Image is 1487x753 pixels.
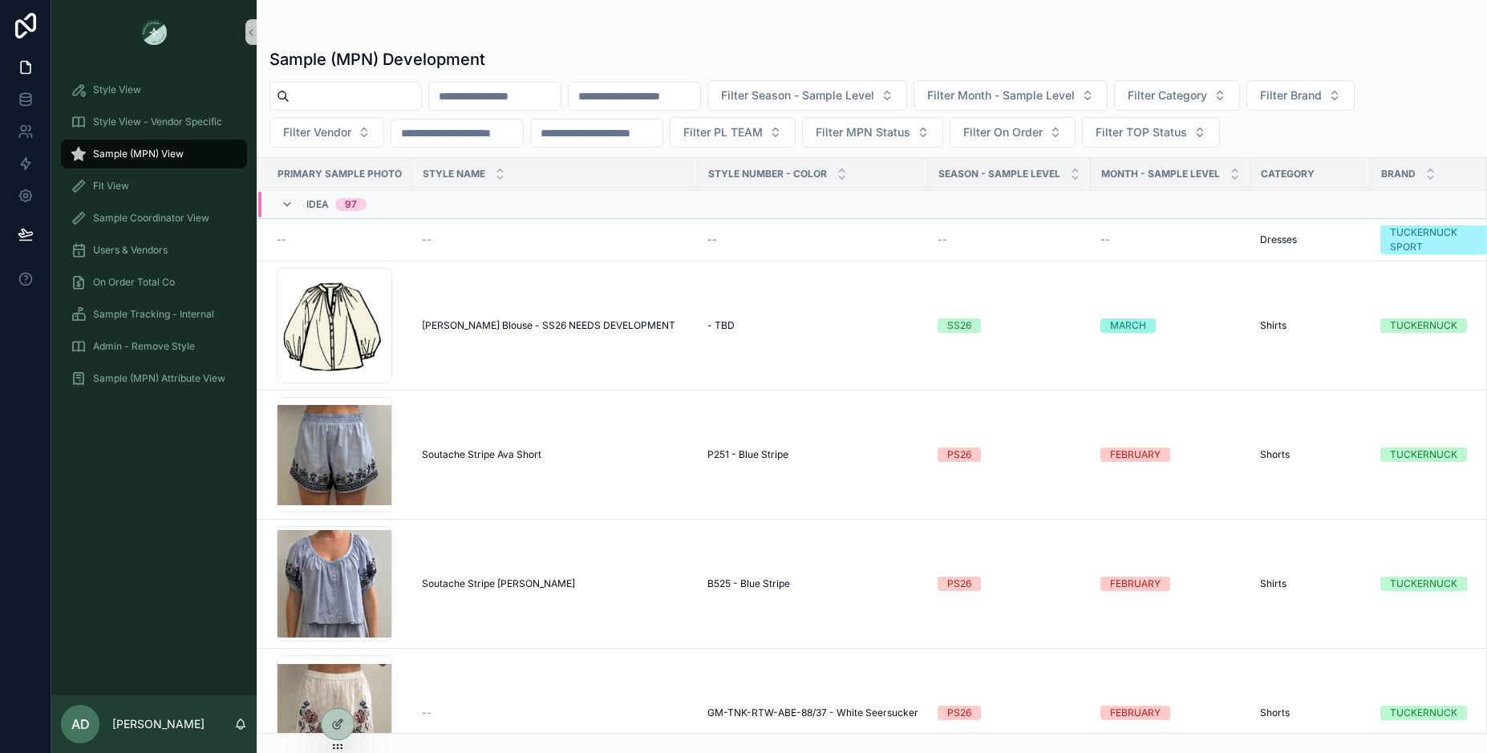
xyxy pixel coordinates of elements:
a: Soutache Stripe Ava Short [422,448,688,461]
a: Style View [61,75,247,104]
a: Sample (MPN) View [61,140,247,168]
img: App logo [141,19,167,45]
span: Admin - Remove Style [93,340,195,353]
button: Select Button [707,80,907,111]
div: FEBRUARY [1110,706,1161,720]
button: Select Button [802,117,943,148]
span: Season - Sample Level [938,168,1060,180]
a: -- [422,233,688,246]
a: Sample Tracking - Internal [61,300,247,329]
a: Fit View [61,172,247,200]
span: Shirts [1260,577,1286,590]
a: -- [422,706,688,719]
a: -- [938,233,1081,246]
a: Users & Vendors [61,236,247,265]
span: Filter Month - Sample Level [927,87,1075,103]
span: Sample (MPN) View [93,148,184,160]
span: Dresses [1260,233,1297,246]
p: [PERSON_NAME] [112,716,205,732]
span: Style Name [423,168,485,180]
a: -- [707,233,918,246]
button: Select Button [950,117,1076,148]
a: Shirts [1260,577,1361,590]
button: Select Button [269,117,384,148]
div: FEBRUARY [1110,447,1161,462]
a: PS26 [938,706,1081,720]
a: On Order Total Co [61,268,247,297]
h1: Sample (MPN) Development [269,48,485,71]
a: P251 - Blue Stripe [707,448,918,461]
a: Shorts [1260,448,1361,461]
span: Style Number - Color [708,168,827,180]
a: Shirts [1260,319,1361,332]
span: -- [422,706,432,719]
span: - TBD [707,319,735,332]
div: MARCH [1110,318,1146,333]
a: PS26 [938,447,1081,462]
span: Idea [306,198,329,211]
div: TUCKERNUCK [1390,447,1457,462]
div: TUCKERNUCK SPORT [1390,225,1478,254]
a: FEBRUARY [1100,447,1241,462]
span: -- [707,233,717,246]
a: -- [1100,233,1241,246]
span: Sample Tracking - Internal [93,308,214,321]
a: Dresses [1260,233,1361,246]
a: FEBRUARY [1100,706,1241,720]
div: TUCKERNUCK [1390,577,1457,591]
span: -- [938,233,947,246]
span: B525 - Blue Stripe [707,577,790,590]
a: - TBD [707,319,918,332]
div: SS26 [947,318,971,333]
span: -- [1100,233,1110,246]
a: Soutache Stripe [PERSON_NAME] [422,577,688,590]
a: Style View - Vendor Specific [61,107,247,136]
span: Filter MPN Status [816,124,910,140]
a: -- [277,233,403,246]
span: On Order Total Co [93,276,175,289]
span: Filter Brand [1260,87,1322,103]
a: [PERSON_NAME] Blouse - SS26 NEEDS DEVELOPMENT [422,319,688,332]
span: Sample (MPN) Attribute View [93,372,225,385]
span: Filter Vendor [283,124,351,140]
div: PS26 [947,706,971,720]
div: 97 [345,198,357,211]
span: Filter Category [1128,87,1207,103]
span: Soutache Stripe Ava Short [422,448,541,461]
button: Select Button [914,80,1108,111]
div: PS26 [947,577,971,591]
span: Sample Coordinator View [93,212,209,225]
span: Users & Vendors [93,244,168,257]
span: [PERSON_NAME] Blouse - SS26 NEEDS DEVELOPMENT [422,319,675,332]
span: Filter Season - Sample Level [721,87,874,103]
div: TUCKERNUCK [1390,318,1457,333]
a: GM-TNK-RTW-ABE-88/37 - White Seersucker [707,706,918,719]
span: Filter On Order [963,124,1043,140]
span: Shorts [1260,448,1290,461]
button: Select Button [1246,80,1355,111]
a: PS26 [938,577,1081,591]
div: PS26 [947,447,971,462]
span: P251 - Blue Stripe [707,448,788,461]
span: AD [71,715,90,734]
a: FEBRUARY [1100,577,1241,591]
div: TUCKERNUCK [1390,706,1457,720]
span: Style View - Vendor Specific [93,115,222,128]
span: Shirts [1260,319,1286,332]
span: Style View [93,83,141,96]
a: MARCH [1100,318,1241,333]
a: Sample (MPN) Attribute View [61,364,247,393]
span: Fit View [93,180,129,192]
span: -- [277,233,286,246]
span: Category [1261,168,1315,180]
span: MONTH - SAMPLE LEVEL [1101,168,1220,180]
span: Filter TOP Status [1096,124,1187,140]
a: B525 - Blue Stripe [707,577,918,590]
a: Shorts [1260,706,1361,719]
button: Select Button [1082,117,1220,148]
button: Select Button [670,117,796,148]
a: SS26 [938,318,1081,333]
span: Brand [1381,168,1416,180]
span: Filter PL TEAM [683,124,763,140]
